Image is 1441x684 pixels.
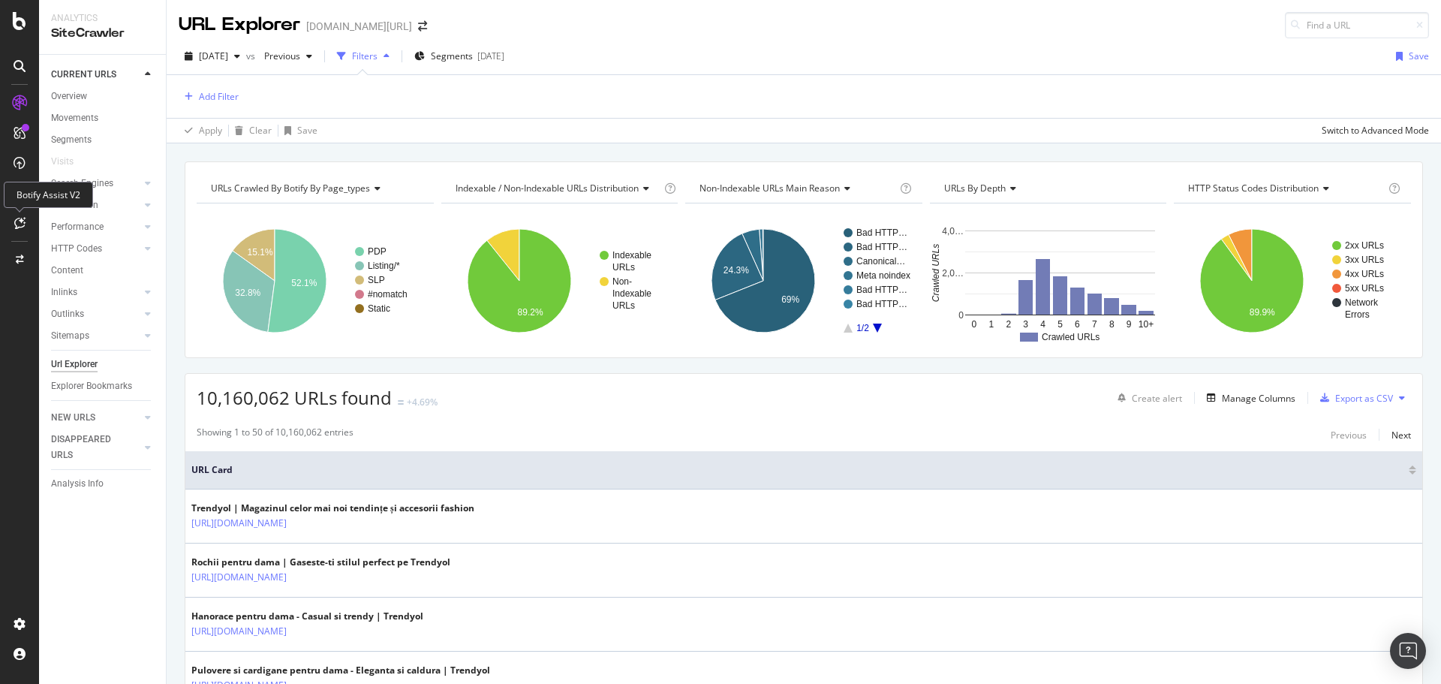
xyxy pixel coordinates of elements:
svg: A chart. [1174,215,1411,346]
text: Network [1345,297,1379,308]
text: Listing/* [368,261,400,271]
button: Previous [258,44,318,68]
a: [URL][DOMAIN_NAME] [191,624,287,639]
a: Outlinks [51,306,140,322]
button: Add Filter [179,88,239,106]
a: Overview [51,89,155,104]
text: 15.1% [248,247,273,258]
text: 4,0… [942,226,964,237]
div: Content [51,263,83,279]
a: Movements [51,110,155,126]
button: Export as CSV [1314,386,1393,410]
button: Apply [179,119,222,143]
text: 89.2% [517,307,543,318]
button: Save [278,119,317,143]
text: Crawled URLs [931,244,941,302]
h4: HTTP Status Codes Distribution [1185,176,1385,200]
div: HTTP Codes [51,241,102,257]
button: Clear [229,119,272,143]
text: 10+ [1139,319,1154,330]
text: 2 [1006,319,1011,330]
div: Manage Columns [1222,392,1295,405]
text: #nomatch [368,289,408,300]
text: URLs [612,300,635,311]
span: Previous [258,50,300,62]
button: Segments[DATE] [408,44,510,68]
a: Explorer Bookmarks [51,378,155,394]
img: Equal [398,400,404,405]
text: Static [368,303,390,314]
span: Non-Indexable URLs Main Reason [699,182,840,194]
div: Outlinks [51,306,84,322]
div: Previous [1331,429,1367,441]
div: DISAPPEARED URLS [51,432,127,463]
div: Apply [199,124,222,137]
text: SLP [368,275,385,285]
span: 2025 Aug. 9th [199,50,228,62]
svg: A chart. [930,215,1167,346]
a: [URL][DOMAIN_NAME] [191,570,287,585]
text: 5xx URLs [1345,283,1384,294]
div: SiteCrawler [51,25,154,42]
a: DISAPPEARED URLS [51,432,140,463]
button: Save [1390,44,1429,68]
text: 5 [1057,319,1063,330]
div: Save [1409,50,1429,62]
div: Open Intercom Messenger [1390,633,1426,669]
div: Next [1391,429,1411,441]
div: CURRENT URLS [51,67,116,83]
text: 3xx URLs [1345,255,1384,265]
div: A chart. [197,215,434,346]
text: 9 [1127,319,1132,330]
a: Visits [51,154,89,170]
text: 32.8% [235,288,260,298]
div: Hanorace pentru dama - Casual si trendy | Trendyol [191,610,423,623]
a: Content [51,263,155,279]
span: Indexable / Non-Indexable URLs distribution [456,182,639,194]
h4: Non-Indexable URLs Main Reason [696,176,897,200]
div: Showing 1 to 50 of 10,160,062 entries [197,426,353,444]
span: URLs by Depth [944,182,1006,194]
div: Analysis Info [51,476,104,492]
div: Explorer Bookmarks [51,378,132,394]
div: Sitemaps [51,328,89,344]
text: Non- [612,276,632,287]
div: Url Explorer [51,357,98,372]
div: URL Explorer [179,12,300,38]
div: +4.69% [407,396,438,408]
span: Segments [431,50,473,62]
span: vs [246,50,258,62]
a: Search Engines [51,176,140,191]
a: NEW URLS [51,410,140,426]
text: Errors [1345,309,1370,320]
div: Export as CSV [1335,392,1393,405]
text: 89.9% [1250,307,1275,318]
button: [DATE] [179,44,246,68]
svg: A chart. [685,215,922,346]
div: Visits [51,154,74,170]
text: 1 [988,319,994,330]
span: 10,160,062 URLs found [197,385,392,410]
text: Bad HTTP… [856,227,907,238]
text: Meta noindex [856,270,910,281]
a: Analysis Info [51,476,155,492]
a: Url Explorer [51,357,155,372]
div: Inlinks [51,285,77,300]
div: Overview [51,89,87,104]
a: [URL][DOMAIN_NAME] [191,516,287,531]
span: HTTP Status Codes Distribution [1188,182,1319,194]
button: Manage Columns [1201,389,1295,407]
text: 1/2 [856,323,869,333]
div: Performance [51,219,104,235]
div: [DOMAIN_NAME][URL] [306,19,412,34]
text: 0 [971,319,976,330]
button: Next [1391,426,1411,444]
div: Botify Assist V2 [4,182,93,208]
text: 24.3% [724,265,749,276]
div: Segments [51,132,92,148]
text: Bad HTTP… [856,242,907,252]
span: URL Card [191,463,1405,477]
